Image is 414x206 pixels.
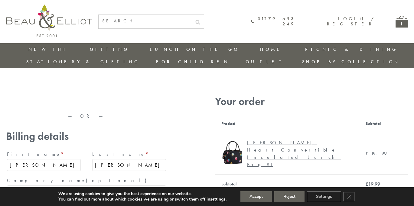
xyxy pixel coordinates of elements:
[305,46,398,52] a: Picnic & Dining
[246,59,286,65] a: Outlet
[267,161,273,168] strong: × 1
[302,59,400,65] a: Shop by collection
[92,149,166,159] label: Last name
[215,174,360,194] th: Subtotal
[150,46,239,52] a: Lunch On The Go
[7,149,81,159] label: First name
[87,93,168,107] iframe: Secure express checkout frame
[240,191,272,202] button: Accept
[210,197,226,202] button: settings
[366,150,371,157] span: £
[28,46,69,52] a: New in!
[7,176,166,185] label: Company name
[396,16,408,28] a: 1
[6,5,92,37] img: logo
[221,141,244,164] img: Emily convertible lunch bag
[6,113,167,119] p: — OR —
[221,139,354,168] a: Emily convertible lunch bag [PERSON_NAME] Heart Convertible Insulated Lunch Bag× 1
[215,95,408,108] h3: Your order
[86,177,150,184] span: (optional)
[99,15,192,27] input: SEARCH
[251,16,295,27] a: 01279 653 249
[260,46,284,52] a: Home
[58,191,227,197] p: We are using cookies to give you the best experience on our website.
[58,197,227,202] p: You can find out more about which cookies we are using or switch them off in .
[6,130,167,142] h3: Billing details
[360,114,408,133] th: Subtotal
[366,181,368,187] span: £
[247,139,349,168] div: [PERSON_NAME] Heart Convertible Insulated Lunch Bag
[215,114,360,133] th: Product
[156,59,230,65] a: For Children
[366,181,380,187] bdi: 19.99
[26,59,140,65] a: Stationery & Gifting
[274,191,305,202] button: Reject
[5,93,86,107] iframe: Secure express checkout frame
[327,16,374,27] a: Login / Register
[344,192,354,201] button: Close GDPR Cookie Banner
[366,150,387,157] bdi: 19.99
[307,191,341,202] button: Settings
[90,46,129,52] a: Gifting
